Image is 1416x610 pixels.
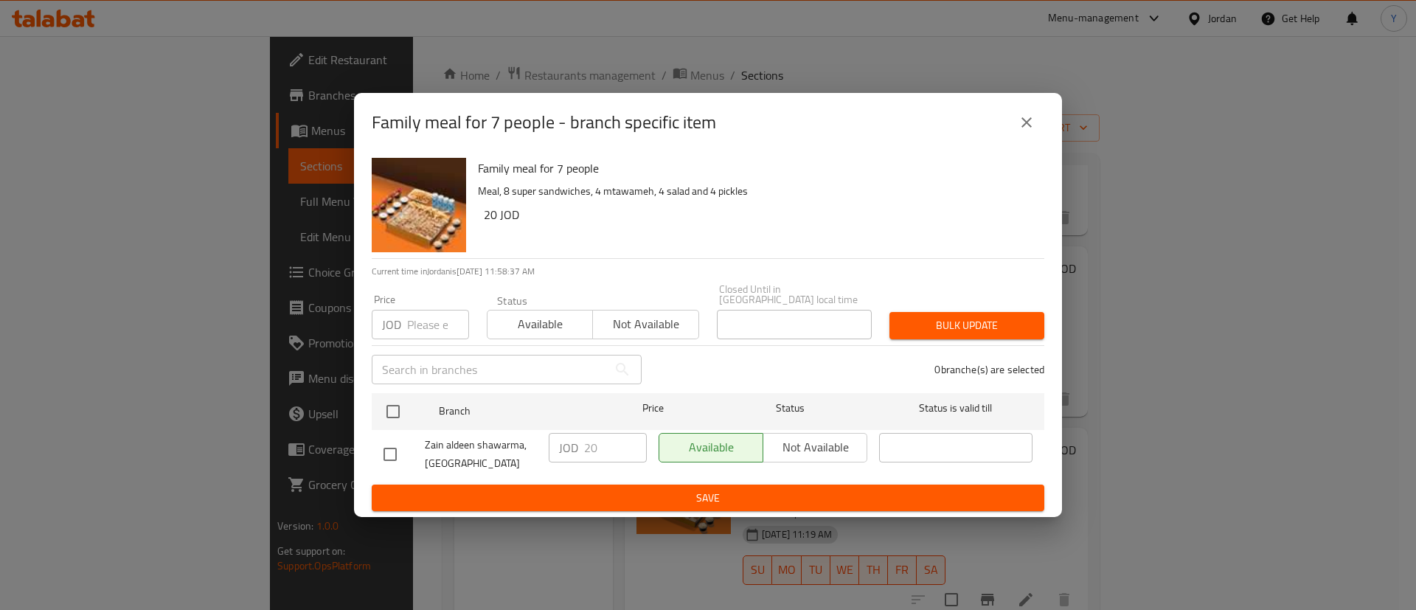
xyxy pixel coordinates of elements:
[879,399,1032,417] span: Status is valid till
[372,158,466,252] img: Family meal for 7 people
[372,265,1044,278] p: Current time in Jordan is [DATE] 11:58:37 AM
[383,489,1032,507] span: Save
[584,433,647,462] input: Please enter price
[372,355,608,384] input: Search in branches
[484,204,1032,225] h6: 20 JOD
[407,310,469,339] input: Please enter price
[592,310,698,339] button: Not available
[372,111,716,134] h2: Family meal for 7 people - branch specific item
[559,439,578,457] p: JOD
[493,313,587,335] span: Available
[478,158,1032,179] h6: Family meal for 7 people
[934,362,1044,377] p: 0 branche(s) are selected
[901,316,1032,335] span: Bulk update
[439,402,592,420] span: Branch
[1009,105,1044,140] button: close
[604,399,702,417] span: Price
[382,316,401,333] p: JOD
[599,313,693,335] span: Not available
[425,436,537,473] span: Zain aldeen shawarma, [GEOGRAPHIC_DATA]
[714,399,867,417] span: Status
[478,182,1032,201] p: Meal, 8 super sandwiches, 4 mtawameh, 4 salad and 4 pickles
[487,310,593,339] button: Available
[889,312,1044,339] button: Bulk update
[372,485,1044,512] button: Save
